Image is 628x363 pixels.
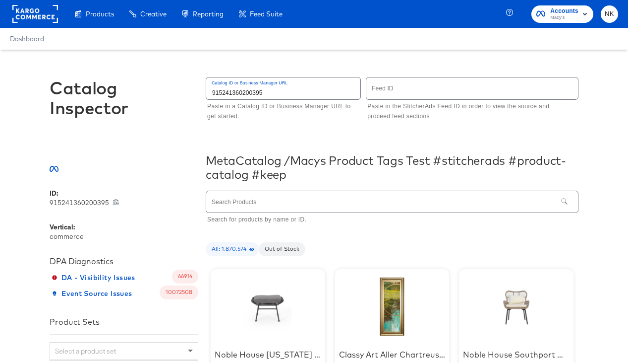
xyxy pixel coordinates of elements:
[50,343,198,360] div: Select a product set
[50,270,139,286] button: DA - Visibility Issues
[206,153,578,181] div: Meta Catalog / Macys Product Tags Test #stitcherads #product-catalog #keep
[54,272,135,284] span: DA - Visibility Issues
[259,245,305,253] span: Out of Stock
[215,349,321,361] div: Noble House [US_STATE] Outdoor Modern Boho Ottoman, Set of 2 - Dark Gray
[160,289,198,296] span: 10072508
[50,198,113,208] span: 915241360200395
[339,349,446,361] div: Classy Art Aller Chartreuse By [PERSON_NAME]. [PERSON_NAME] Framed Print Wall Art Collection
[206,245,259,253] span: All: 1,870,574
[50,222,75,231] b: Vertical:
[50,256,198,266] div: DPA Diagnostics
[207,102,354,122] p: Paste in a Catalog ID or Business Manager URL to get started.
[367,102,571,122] p: Paste in the StitcherAds Feed ID in order to view the source and proceed feed sections
[50,78,198,118] div: Catalog Inspector
[50,286,136,301] button: Event Source Issues
[54,288,132,300] span: Event Source Issues
[605,8,614,20] span: NK
[601,5,618,23] button: NK
[207,215,571,225] p: Search for products by name or ID.
[206,242,259,256] div: All: 1,870,574
[193,10,224,18] span: Reporting
[172,273,198,281] span: 66914
[259,242,305,256] div: Out of Stock
[50,317,198,327] div: Product Sets
[10,35,44,43] a: Dashboard
[86,10,114,18] span: Products
[531,5,593,23] button: AccountsMacy's
[550,14,578,22] span: Macy's
[550,6,578,16] span: Accounts
[463,349,570,361] div: Noble House Southport Outdoor Club Chairs with Cushions, Set of 2 - Brown
[140,10,167,18] span: Creative
[250,10,283,18] span: Feed Suite
[50,189,58,198] b: ID:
